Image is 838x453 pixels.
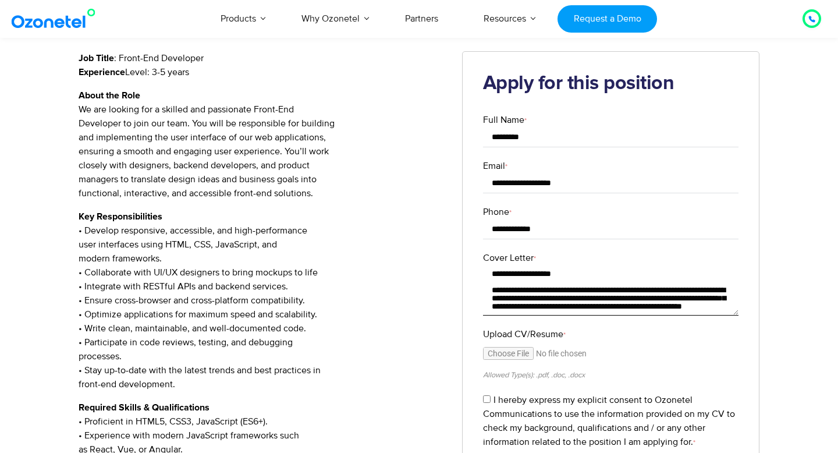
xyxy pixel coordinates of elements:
[483,113,739,127] label: Full Name
[79,403,210,412] strong: Required Skills & Qualifications
[483,159,739,173] label: Email
[483,370,585,380] small: Allowed Type(s): .pdf, .doc, .docx
[79,91,140,100] strong: About the Role
[483,205,739,219] label: Phone
[558,5,657,33] a: Request a Demo
[79,54,114,63] strong: Job Title
[79,51,445,79] p: : Front-End Developer Level: 3-5 years
[79,68,125,77] strong: Experience
[79,89,445,200] p: We are looking for a skilled and passionate Front-End Developer to join our team. You will be res...
[483,327,739,341] label: Upload CV/Resume
[483,394,735,448] label: I hereby express my explicit consent to Ozonetel Communications to use the information provided o...
[483,72,739,95] h2: Apply for this position
[79,210,445,391] p: • Develop responsive, accessible, and high-performance user interfaces using HTML, CSS, JavaScrip...
[483,251,739,265] label: Cover Letter
[79,212,162,221] strong: Key Responsibilities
